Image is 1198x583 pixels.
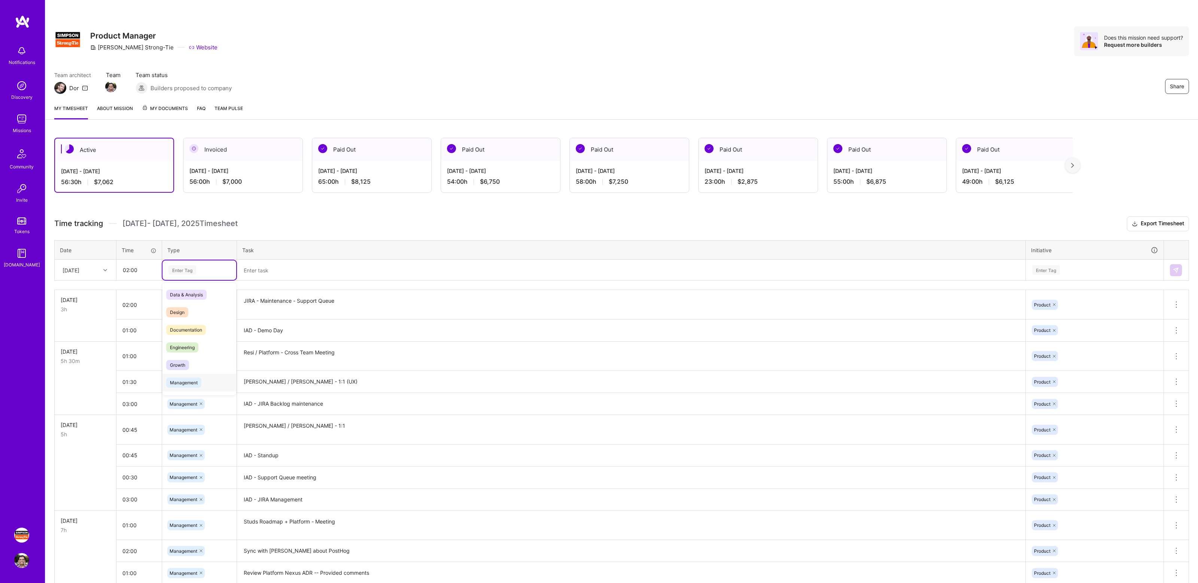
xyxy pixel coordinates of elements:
[12,528,31,543] a: Simpson Strong-Tie: Product Manager
[54,26,81,53] img: Company Logo
[318,178,425,186] div: 65:00 h
[166,342,198,352] span: Engineering
[238,489,1025,510] textarea: IAD - JIRA Management
[136,71,232,79] span: Team status
[447,144,456,153] img: Paid Out
[238,372,1025,392] textarea: [PERSON_NAME] / [PERSON_NAME] - 1:1 (UX)
[142,104,188,113] span: My Documents
[122,246,156,254] div: Time
[183,138,302,161] div: Invoiced
[1034,353,1050,359] span: Product
[61,167,167,175] div: [DATE] - [DATE]
[168,264,196,276] div: Enter Tag
[447,178,554,186] div: 54:00 h
[170,522,197,528] span: Management
[170,452,197,458] span: Management
[833,144,842,153] img: Paid Out
[61,178,167,186] div: 56:30 h
[170,427,197,433] span: Management
[1127,216,1189,231] button: Export Timesheet
[116,394,162,414] input: HH:MM
[705,178,812,186] div: 23:00 h
[1034,548,1050,554] span: Product
[90,45,96,51] i: icon CompanyGray
[116,515,162,535] input: HH:MM
[54,219,103,228] span: Time tracking
[116,295,162,315] input: HH:MM
[116,467,162,487] input: HH:MM
[1034,327,1050,333] span: Product
[351,178,371,186] span: $8,125
[14,246,29,261] img: guide book
[61,430,110,438] div: 5h
[699,138,818,161] div: Paid Out
[1034,401,1050,407] span: Product
[150,84,232,92] span: Builders proposed to company
[16,196,28,204] div: Invite
[14,228,30,235] div: Tokens
[69,84,79,92] div: Dor
[116,563,162,583] input: HH:MM
[237,240,1026,260] th: Task
[833,167,940,175] div: [DATE] - [DATE]
[97,104,133,119] a: About Mission
[1104,41,1183,48] div: Request more builders
[956,138,1075,161] div: Paid Out
[197,104,206,119] a: FAQ
[13,145,31,163] img: Community
[116,420,162,440] input: HH:MM
[609,178,628,186] span: $7,250
[1034,427,1050,433] span: Product
[318,144,327,153] img: Paid Out
[1034,302,1050,308] span: Product
[238,394,1025,414] textarea: IAD - JIRA Backlog maintenance
[14,43,29,58] img: bell
[117,260,161,280] input: HH:MM
[441,138,560,161] div: Paid Out
[1034,522,1050,528] span: Product
[63,266,79,274] div: [DATE]
[82,85,88,91] i: icon Mail
[1034,452,1050,458] span: Product
[962,167,1069,175] div: [DATE] - [DATE]
[1071,163,1074,168] img: right
[170,548,197,554] span: Management
[1034,474,1050,480] span: Product
[312,138,431,161] div: Paid Out
[14,553,29,568] img: User Avatar
[170,497,197,502] span: Management
[833,178,940,186] div: 55:00 h
[238,512,1025,540] textarea: Studs Roadmap + Platform - Meeting
[576,167,683,175] div: [DATE] - [DATE]
[162,240,237,260] th: Type
[1032,264,1060,276] div: Enter Tag
[14,528,29,543] img: Simpson Strong-Tie: Product Manager
[105,81,116,92] img: Team Member Avatar
[238,291,1025,319] textarea: JIRA - Maintenance - Support Queue
[94,178,113,186] span: $7,062
[576,178,683,186] div: 58:00 h
[962,178,1069,186] div: 49:00 h
[54,82,66,94] img: Team Architect
[14,112,29,126] img: teamwork
[17,217,26,225] img: tokens
[15,15,30,28] img: logo
[189,178,297,186] div: 56:00 h
[65,144,74,153] img: Active
[738,178,758,186] span: $2,875
[166,290,207,300] span: Data & Analysis
[238,541,1025,561] textarea: Sync with [PERSON_NAME] about PostHog
[12,553,31,568] a: User Avatar
[705,144,714,153] img: Paid Out
[116,346,162,366] input: HH:MM
[222,178,242,186] span: $7,000
[447,167,554,175] div: [DATE] - [DATE]
[1080,32,1098,50] img: Avatar
[238,467,1025,488] textarea: IAD - Support Queue meeting
[238,416,1025,444] textarea: [PERSON_NAME] / [PERSON_NAME] - 1:1
[215,106,243,111] span: Team Pulse
[142,104,188,119] a: My Documents
[10,163,34,171] div: Community
[116,372,162,392] input: HH:MM
[14,181,29,196] img: Invite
